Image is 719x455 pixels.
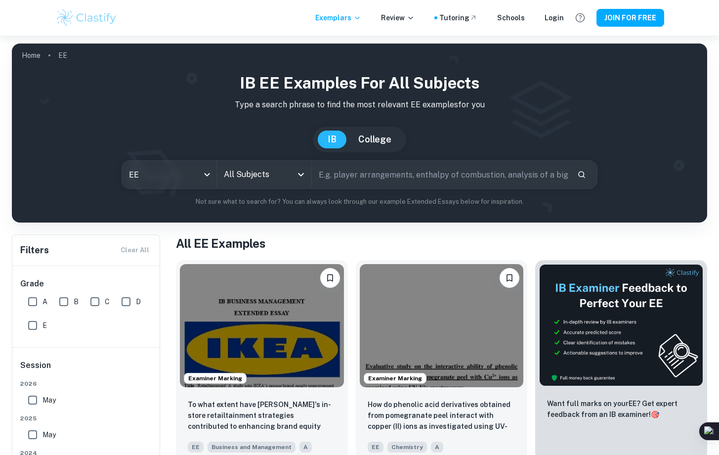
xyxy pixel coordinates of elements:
button: Please log in to bookmark exemplars [500,268,519,288]
p: EE [58,50,67,61]
div: EE [122,161,216,188]
button: College [348,131,401,148]
p: Not sure what to search for? You can always look through our example Extended Essays below for in... [20,197,699,207]
span: May [42,429,56,440]
img: Chemistry EE example thumbnail: How do phenolic acid derivatives obtaine [360,264,524,387]
span: C [105,296,110,307]
h1: IB EE examples for all subjects [20,71,699,95]
span: E [42,320,47,331]
span: EE [188,442,204,453]
p: Review [381,12,415,23]
a: Schools [497,12,525,23]
button: IB [318,131,346,148]
a: Home [22,48,41,62]
span: 2025 [20,414,153,423]
img: Thumbnail [539,264,703,386]
span: B [74,296,79,307]
span: Business and Management [208,442,296,453]
a: Tutoring [439,12,477,23]
img: Clastify logo [55,8,118,28]
input: E.g. player arrangements, enthalpy of combustion, analysis of a big city... [312,161,569,188]
img: profile cover [12,44,707,223]
p: How do phenolic acid derivatives obtained from pomegranate peel interact with copper (II) ions as... [368,399,516,433]
span: A [431,442,443,453]
h6: Grade [20,278,153,290]
span: 2026 [20,379,153,388]
h1: All EE Examples [176,234,707,252]
button: JOIN FOR FREE [596,9,664,27]
button: Please log in to bookmark exemplars [320,268,340,288]
h6: Session [20,360,153,379]
p: Exemplars [315,12,361,23]
span: 🎯 [651,410,659,418]
span: Examiner Marking [184,374,246,383]
span: D [136,296,141,307]
span: A [299,442,312,453]
span: May [42,395,56,406]
button: Help and Feedback [572,9,589,26]
span: Chemistry [387,442,427,453]
p: Type a search phrase to find the most relevant EE examples for you [20,99,699,111]
button: Open [294,168,308,182]
img: Business and Management EE example thumbnail: To what extent have IKEA's in-store reta [180,264,344,387]
button: Search [573,166,590,183]
p: Want full marks on your EE ? Get expert feedback from an IB examiner! [547,398,695,420]
a: Login [545,12,564,23]
h6: Filters [20,243,49,257]
span: Examiner Marking [364,374,426,383]
p: To what extent have IKEA's in-store retailtainment strategies contributed to enhancing brand equi... [188,399,336,433]
span: EE [368,442,383,453]
span: A [42,296,47,307]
